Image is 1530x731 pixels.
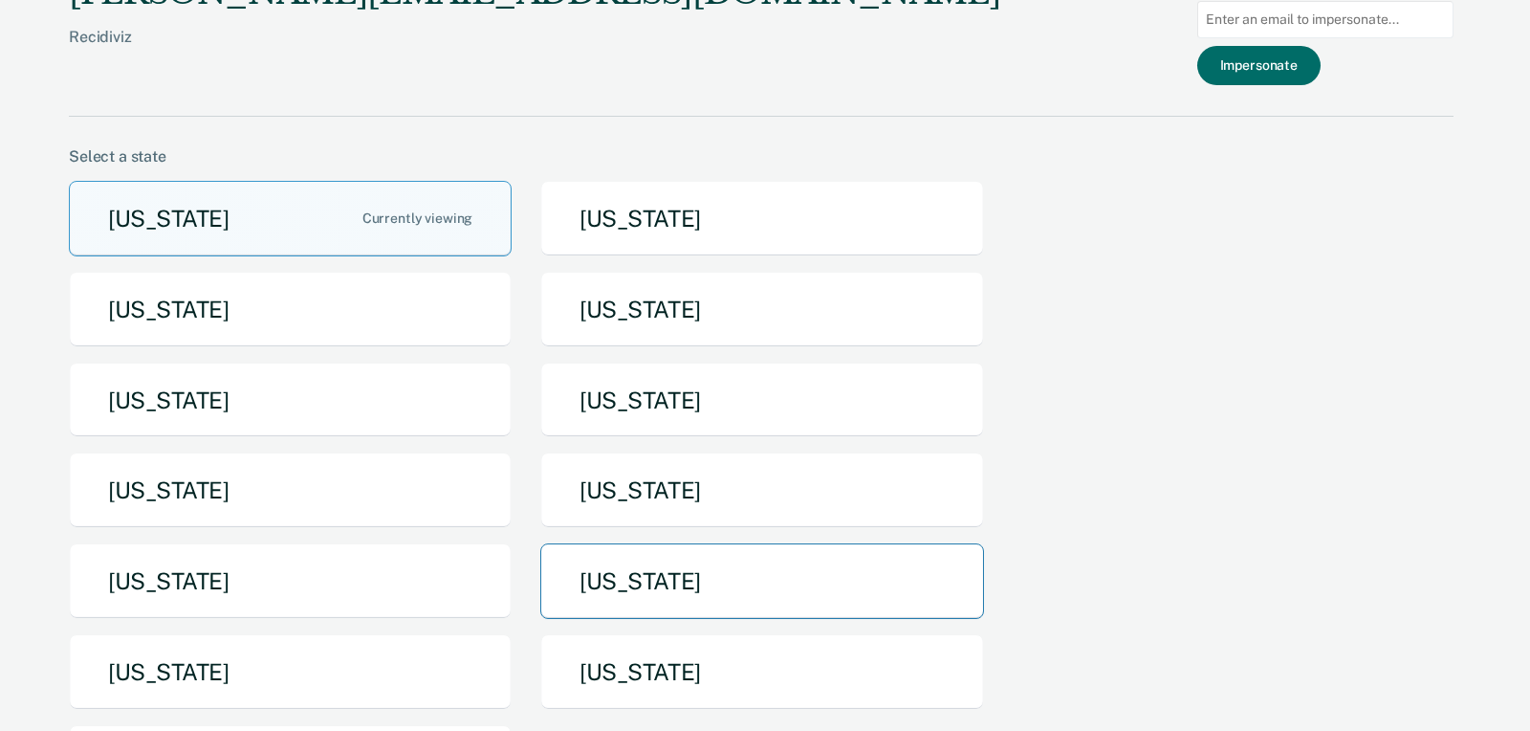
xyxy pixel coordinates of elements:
[69,181,512,256] button: [US_STATE]
[540,272,983,347] button: [US_STATE]
[69,28,1000,77] div: Recidiviz
[1197,1,1453,38] input: Enter an email to impersonate...
[540,453,983,528] button: [US_STATE]
[540,634,983,710] button: [US_STATE]
[540,363,983,438] button: [US_STATE]
[69,272,512,347] button: [US_STATE]
[540,181,983,256] button: [US_STATE]
[69,147,1453,166] div: Select a state
[540,543,983,619] button: [US_STATE]
[69,363,512,438] button: [US_STATE]
[69,634,512,710] button: [US_STATE]
[1197,46,1321,85] button: Impersonate
[69,543,512,619] button: [US_STATE]
[69,453,512,528] button: [US_STATE]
